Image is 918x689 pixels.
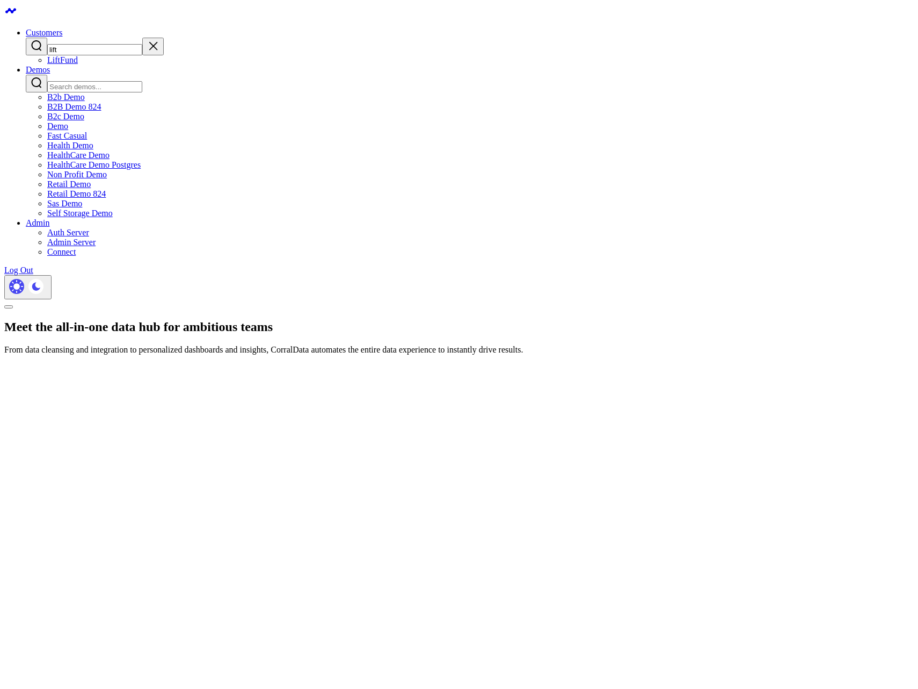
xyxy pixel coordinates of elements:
[26,28,62,37] a: Customers
[47,112,84,121] a: B2c Demo
[26,75,47,92] button: Search demos button
[47,55,78,64] a: LiftFund
[47,189,106,198] a: Retail Demo 824
[47,131,87,140] a: Fast Casual
[4,320,914,334] h1: Meet the all-in-one data hub for ambitious teams
[47,228,89,237] a: Auth Server
[4,345,914,355] p: From data cleansing and integration to personalized dashboards and insights, CorralData automates...
[47,150,110,160] a: HealthCare Demo
[47,209,113,218] a: Self Storage Demo
[47,92,85,102] a: B2b Demo
[142,38,164,55] button: Clear search
[47,199,82,208] a: Sas Demo
[47,170,107,179] a: Non Profit Demo
[47,141,93,150] a: Health Demo
[26,218,49,227] a: Admin
[26,38,47,55] button: Search customers button
[47,44,142,55] input: Search customers input
[47,81,142,92] input: Search demos input
[47,102,101,111] a: B2B Demo 824
[47,180,91,189] a: Retail Demo
[47,160,141,169] a: HealthCare Demo Postgres
[4,265,33,275] a: Log Out
[47,238,96,247] a: Admin Server
[47,121,68,131] a: Demo
[47,247,76,256] a: Connect
[26,65,50,74] a: Demos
